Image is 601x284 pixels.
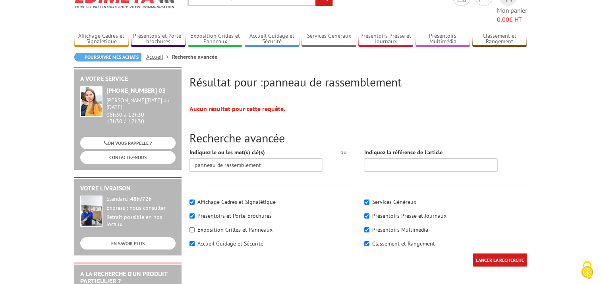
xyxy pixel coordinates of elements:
[189,227,195,232] input: Exposition Grilles et Panneaux
[172,53,217,61] li: Recherche avancée
[358,33,413,46] a: Présentoirs Presse et Journaux
[106,86,166,94] strong: [PHONE_NUMBER] 03
[74,33,129,46] a: Affichage Cadres et Signalétique
[497,15,527,24] span: € HT
[197,226,272,233] label: Exposition Grilles et Panneaux
[372,198,416,205] label: Services Généraux
[106,214,176,228] div: Retrait possible en nos locaux
[364,241,369,246] input: Classement et Rangement
[80,151,176,163] a: CONTACTEZ-NOUS
[372,226,428,233] label: Présentoirs Multimédia
[245,33,300,46] a: Accueil Guidage et Sécurité
[189,241,195,246] input: Accueil Guidage et Sécurité
[80,86,102,117] img: widget-service.jpg
[80,196,102,227] img: widget-livraison.jpg
[80,137,176,149] a: ON VOUS RAPPELLE ?
[577,260,597,280] img: Cookies (fenêtre modale)
[130,195,152,202] strong: 48h/72h
[497,6,527,24] span: Mon panier
[106,196,176,203] div: Standard :
[188,33,243,46] a: Exposition Grilles et Panneaux
[106,97,176,111] div: [PERSON_NAME][DATE] au [DATE]
[364,200,369,205] input: Services Généraux
[335,148,352,156] div: ou
[146,53,172,60] a: Accueil
[80,237,176,249] a: EN SAVOIR PLUS
[372,212,446,219] label: Présentoirs Presse et Journaux
[189,148,265,156] label: Indiquez le ou les mot(s) clé(s)
[189,131,527,144] h2: Recherche avancée
[372,240,435,247] label: Classement et Rangement
[364,148,442,156] label: Indiquez la référence de l'article
[131,33,186,46] a: Présentoirs et Porte-brochures
[189,105,285,113] strong: Aucun résultat pour cette requête.
[80,75,176,83] h2: A votre service
[106,205,176,212] div: Express : nous consulter
[497,15,509,23] span: 0,00
[189,200,195,205] input: Affichage Cadres et Signalétique
[189,75,527,88] h2: Résultat pour :
[197,240,263,247] label: Accueil Guidage et Sécurité
[189,213,195,219] input: Présentoirs et Porte-brochures
[263,74,402,90] span: panneau de rassemblement
[415,33,470,46] a: Présentoirs Multimédia
[197,198,276,205] label: Affichage Cadres et Signalétique
[80,185,176,192] h2: Votre livraison
[573,257,601,284] button: Cookies (fenêtre modale)
[301,33,356,46] a: Services Généraux
[197,212,272,219] label: Présentoirs et Porte-brochures
[106,97,176,125] div: 08h30 à 12h30 13h30 à 17h30
[473,253,527,267] input: LANCER LA RECHERCHE
[364,227,369,232] input: Présentoirs Multimédia
[364,213,369,219] input: Présentoirs Presse et Journaux
[472,33,527,46] a: Classement et Rangement
[74,53,141,61] a: Poursuivre mes achats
